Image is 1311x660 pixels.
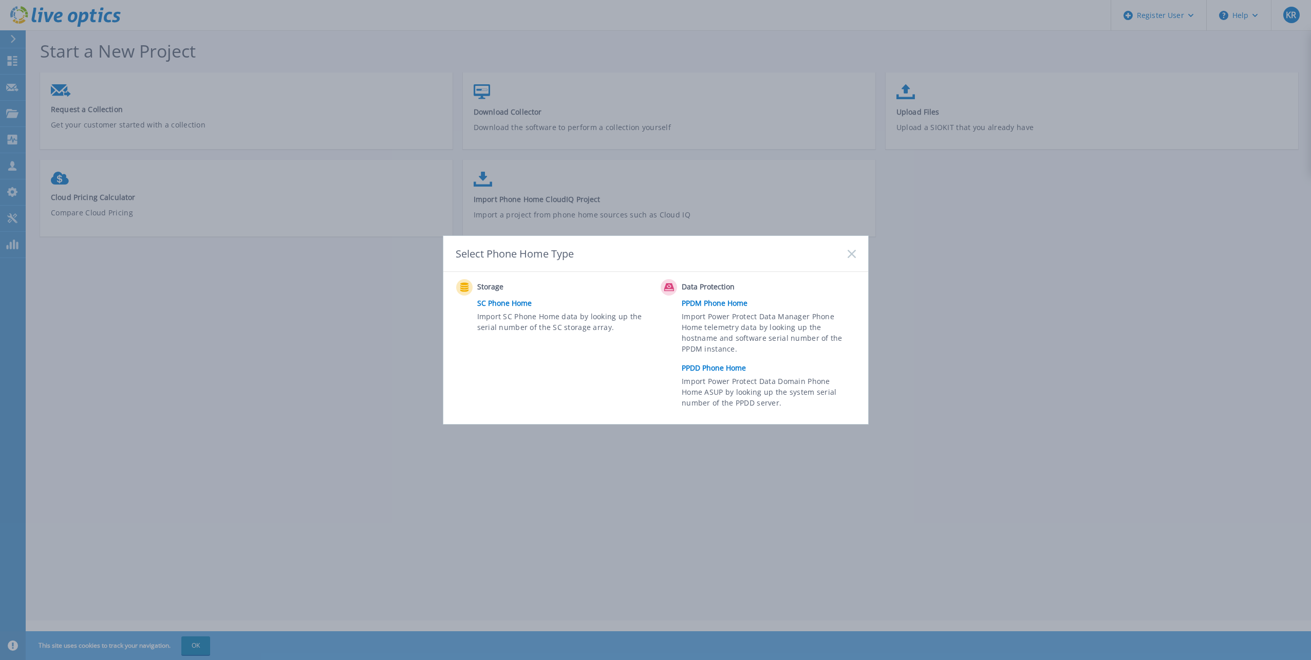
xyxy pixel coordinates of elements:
[682,360,860,376] a: PPDD Phone Home
[682,281,784,294] span: Data Protection
[477,296,656,311] a: SC Phone Home
[682,311,853,358] span: Import Power Protect Data Manager Phone Home telemetry data by looking up the hostname and softwa...
[477,311,648,335] span: Import SC Phone Home data by looking up the serial number of the SC storage array.
[682,376,853,411] span: Import Power Protect Data Domain Phone Home ASUP by looking up the system serial number of the PP...
[456,247,575,261] div: Select Phone Home Type
[477,281,579,294] span: Storage
[682,296,860,311] a: PPDM Phone Home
